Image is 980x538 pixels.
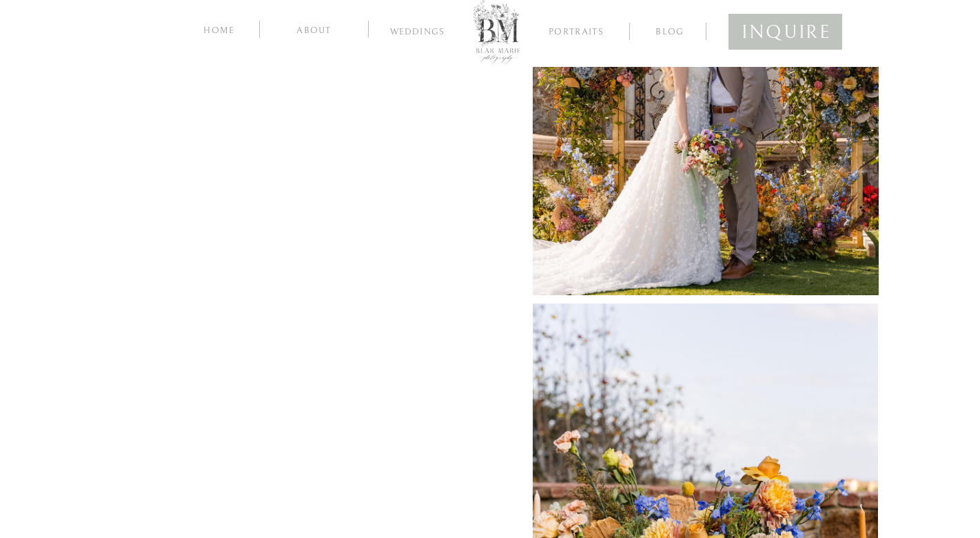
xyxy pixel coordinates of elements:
a: home [201,23,238,36]
a: Weddings [380,27,454,41]
a: about [281,23,347,36]
a: inquire [742,16,829,43]
a: Portraits [543,27,609,39]
a: blog [643,24,697,37]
